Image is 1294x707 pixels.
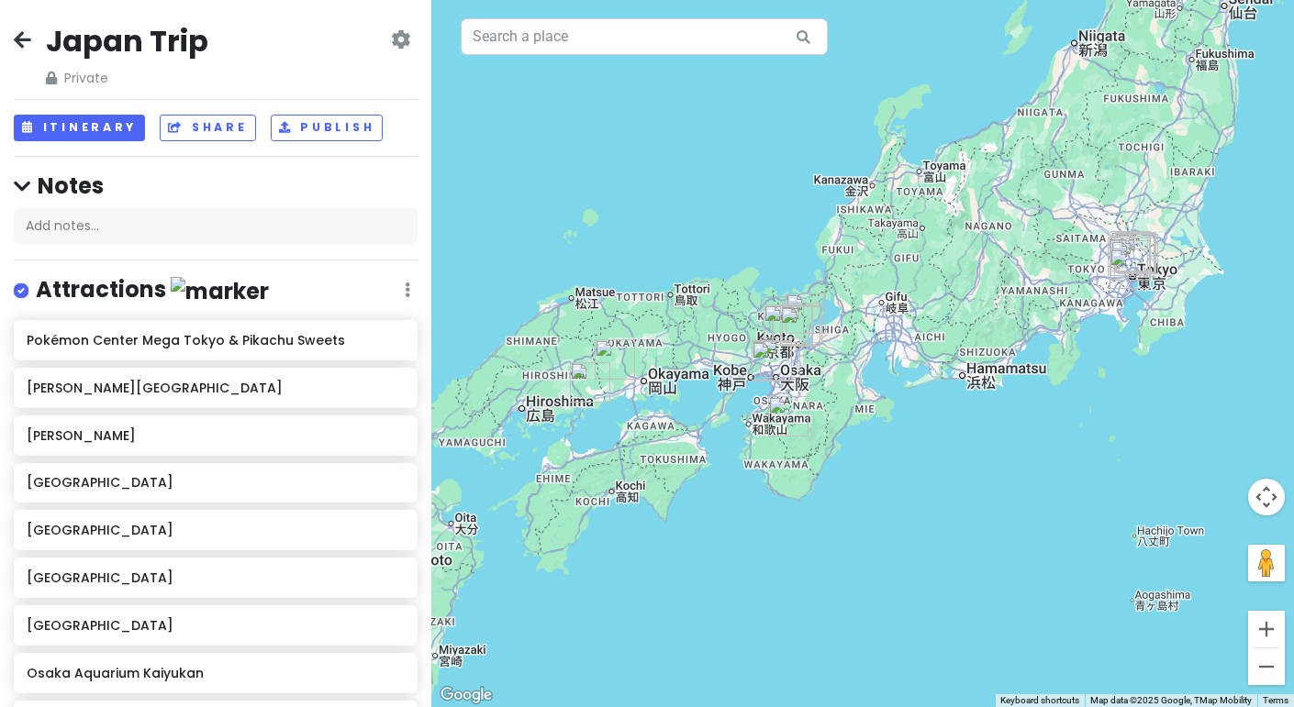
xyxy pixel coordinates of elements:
div: Kyoto National Museum [773,299,828,354]
h6: [GEOGRAPHIC_DATA] [27,569,404,586]
button: Keyboard shortcuts [1000,694,1079,707]
h6: [GEOGRAPHIC_DATA] [27,474,404,491]
h6: Pokémon Center Mega Tokyo & Pikachu Sweets [27,332,404,348]
div: Philosopher's Path [775,295,830,350]
div: Sumida Edo Kiriko Museum [1110,226,1166,282]
div: Shinjuku Gyoen National Garden [1102,228,1157,283]
div: Osaka Castle Park [753,330,808,385]
button: Drag Pegman onto the map to open Street View [1248,545,1285,581]
span: Map data ©2025 Google, TMap Mobility [1090,695,1252,705]
img: Google [436,683,496,707]
div: Tokyo National Museum [1108,225,1163,280]
div: Pokémon Center Mega Tokyo & Pikachu Sweets [1103,224,1158,279]
h2: Japan Trip [46,22,208,61]
button: Zoom out [1248,648,1285,685]
span: Private [46,68,208,88]
input: Search a place [461,18,828,55]
div: Ota City [1102,241,1157,296]
div: Institute for Nature Study, National Museum of Nature and Science [1103,233,1158,288]
div: Bisei Astronomical Observatory [587,332,642,387]
div: Add notes... [14,207,418,246]
div: Sanzen-in Temple [778,286,833,341]
div: Tsukiji Outer Market [1107,230,1162,285]
button: Share [160,115,255,141]
div: Takeno Shokudo [563,355,618,410]
div: Yoyogi Park [1100,230,1155,285]
h6: [GEOGRAPHIC_DATA] [27,617,404,634]
div: Kameoka [756,297,811,352]
h6: [PERSON_NAME] [27,427,404,444]
div: Kama-Asa [1109,226,1164,281]
button: Itinerary [14,115,145,141]
a: Terms (opens in new tab) [1263,695,1288,705]
div: Osaka Aquarium Kaiyukan [744,334,799,389]
h4: Notes [14,171,418,200]
h6: [PERSON_NAME][GEOGRAPHIC_DATA] [27,380,404,396]
div: Nishiki Market [773,298,828,353]
div: Tempozan Harbor Village [744,333,799,388]
img: marker [171,277,269,305]
button: Map camera controls [1248,479,1285,515]
div: Togetsukyō Bridge [765,297,820,352]
h6: Osaka Aquarium Kaiyukan [27,665,404,681]
h6: [GEOGRAPHIC_DATA] [27,522,404,538]
button: Zoom in [1248,611,1285,647]
h4: Attractions [36,275,269,305]
div: Minshuku Kawarabi-so [761,389,816,444]
a: Open this area in Google Maps (opens a new window) [436,683,496,707]
button: Publish [271,115,384,141]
